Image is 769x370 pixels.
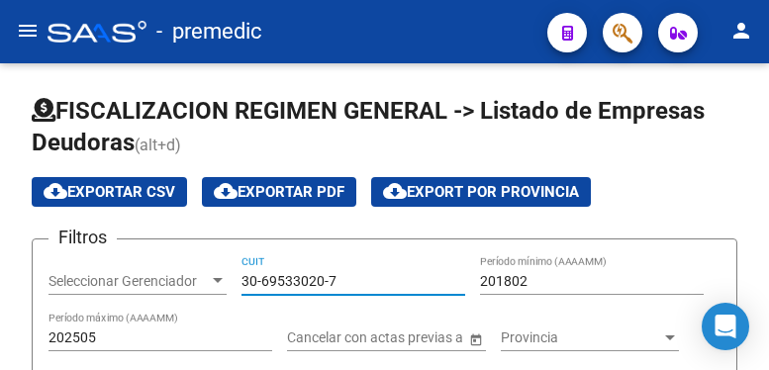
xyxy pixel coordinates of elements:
[465,328,486,349] button: Open calendar
[156,10,262,53] span: - premedic
[501,329,661,346] span: Provincia
[202,177,356,207] button: Exportar PDF
[44,179,67,203] mat-icon: cloud_download
[702,303,749,350] div: Open Intercom Messenger
[383,179,407,203] mat-icon: cloud_download
[44,183,175,201] span: Exportar CSV
[32,97,705,156] span: FISCALIZACION REGIMEN GENERAL -> Listado de Empresas Deudoras
[48,224,117,251] h3: Filtros
[32,177,187,207] button: Exportar CSV
[383,183,579,201] span: Export por Provincia
[16,19,40,43] mat-icon: menu
[48,273,209,290] span: Seleccionar Gerenciador
[214,179,238,203] mat-icon: cloud_download
[135,136,181,154] span: (alt+d)
[729,19,753,43] mat-icon: person
[371,177,591,207] button: Export por Provincia
[214,183,344,201] span: Exportar PDF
